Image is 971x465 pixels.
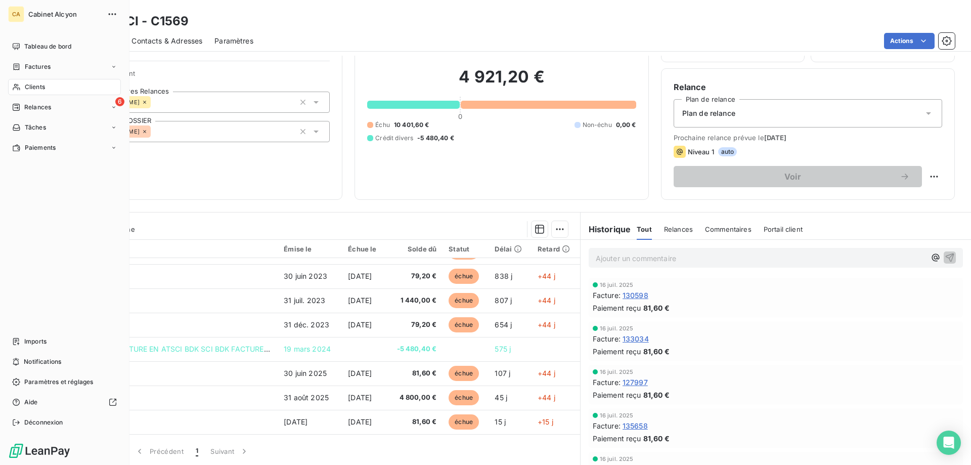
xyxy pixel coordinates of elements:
span: 127997 [623,377,648,388]
span: Paramètres et réglages [24,377,93,387]
span: Tableau de bord [24,42,71,51]
span: Niveau 1 [688,148,714,156]
span: 81,60 € [643,303,670,313]
span: [DATE] [348,393,372,402]
span: Prochaine relance prévue le [674,134,942,142]
span: échue [449,414,479,430]
span: 30 juin 2023 [284,272,327,280]
span: [DATE] [348,369,372,377]
a: Aide [8,394,121,410]
span: 807 j [495,296,512,305]
span: Paiement reçu [593,346,641,357]
span: Facture : [593,290,621,301]
span: échue [449,269,479,284]
span: Paiement reçu [593,433,641,444]
span: 1 [196,446,198,456]
h6: Historique [581,223,631,235]
span: 135658 [623,420,648,431]
span: 81,60 € [643,390,670,400]
span: 16 juil. 2025 [600,412,634,418]
input: Ajouter une valeur [151,127,159,136]
span: Plan de relance [682,108,735,118]
span: 31 déc. 2023 [284,320,329,329]
div: Statut [449,245,482,253]
span: Facture : [593,333,621,344]
span: Déconnexion [24,418,63,427]
span: 79,20 € [392,320,437,330]
span: Facture : [593,377,621,388]
span: +15 j [538,417,553,426]
span: [DATE] [764,134,787,142]
h3: BDK SCI - C1569 [89,12,189,30]
span: 133034 [623,333,649,344]
span: 575 j [495,345,511,353]
span: Cabinet Alcyon [28,10,101,18]
h2: 4 921,20 € [367,67,636,97]
span: 19 mars 2024 [284,345,331,353]
span: auto [718,147,737,156]
span: échue [449,293,479,308]
div: Délai [495,245,525,253]
span: [DATE] [348,417,372,426]
span: Portail client [764,225,803,233]
span: [DATE] [348,320,372,329]
button: Précédent [128,441,190,462]
span: 81,60 € [392,368,437,378]
span: -5 480,40 € [392,344,437,354]
span: 0 [458,112,462,120]
span: Voir [686,173,900,181]
span: 81,60 € [643,433,670,444]
span: 107 j [495,369,510,377]
span: Aide [24,398,38,407]
span: 654 j [495,320,512,329]
span: 190324 VIR FACTURE EN ATSCI BDK SCI BDK FACTURE EN ATTENTE ZZ1FUL6Q [72,345,348,353]
span: Échu [375,120,390,130]
span: 6 [115,97,124,106]
span: [DATE] [348,296,372,305]
span: échue [449,317,479,332]
span: 16 juil. 2025 [600,369,634,375]
span: 10 401,60 € [394,120,429,130]
span: Relances [24,103,51,112]
span: 1 440,00 € [392,295,437,306]
button: Actions [884,33,935,49]
span: 0,00 € [616,120,636,130]
span: Propriétés Client [81,69,330,83]
span: Contacts & Adresses [131,36,202,46]
span: Clients [25,82,45,92]
span: 31 juil. 2023 [284,296,325,305]
span: +44 j [538,296,555,305]
span: échue [449,390,479,405]
div: Émise le [284,245,336,253]
span: 81,60 € [392,417,437,427]
span: 45 j [495,393,507,402]
span: +44 j [538,393,555,402]
span: Commentaires [705,225,752,233]
h6: Relance [674,81,942,93]
span: 15 j [495,417,506,426]
span: [DATE] [284,417,307,426]
span: 4 800,00 € [392,393,437,403]
span: 30 juin 2025 [284,369,327,377]
span: 16 juil. 2025 [600,325,634,331]
span: 16 juil. 2025 [600,282,634,288]
span: [DATE] [348,272,372,280]
span: Relances [664,225,693,233]
span: Crédit divers [375,134,413,143]
div: Solde dû [392,245,437,253]
span: +44 j [538,369,555,377]
span: Paramètres [214,36,253,46]
span: 79,20 € [392,271,437,281]
div: Open Intercom Messenger [937,431,961,455]
span: Imports [24,337,47,346]
span: +44 j [538,320,555,329]
span: Facture : [593,420,621,431]
img: Logo LeanPay [8,443,71,459]
div: Retard [538,245,574,253]
span: 81,60 € [643,346,670,357]
span: +44 j [538,272,555,280]
span: Tâches [25,123,46,132]
span: Tout [637,225,652,233]
span: 130598 [623,290,648,301]
span: Factures [25,62,51,71]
